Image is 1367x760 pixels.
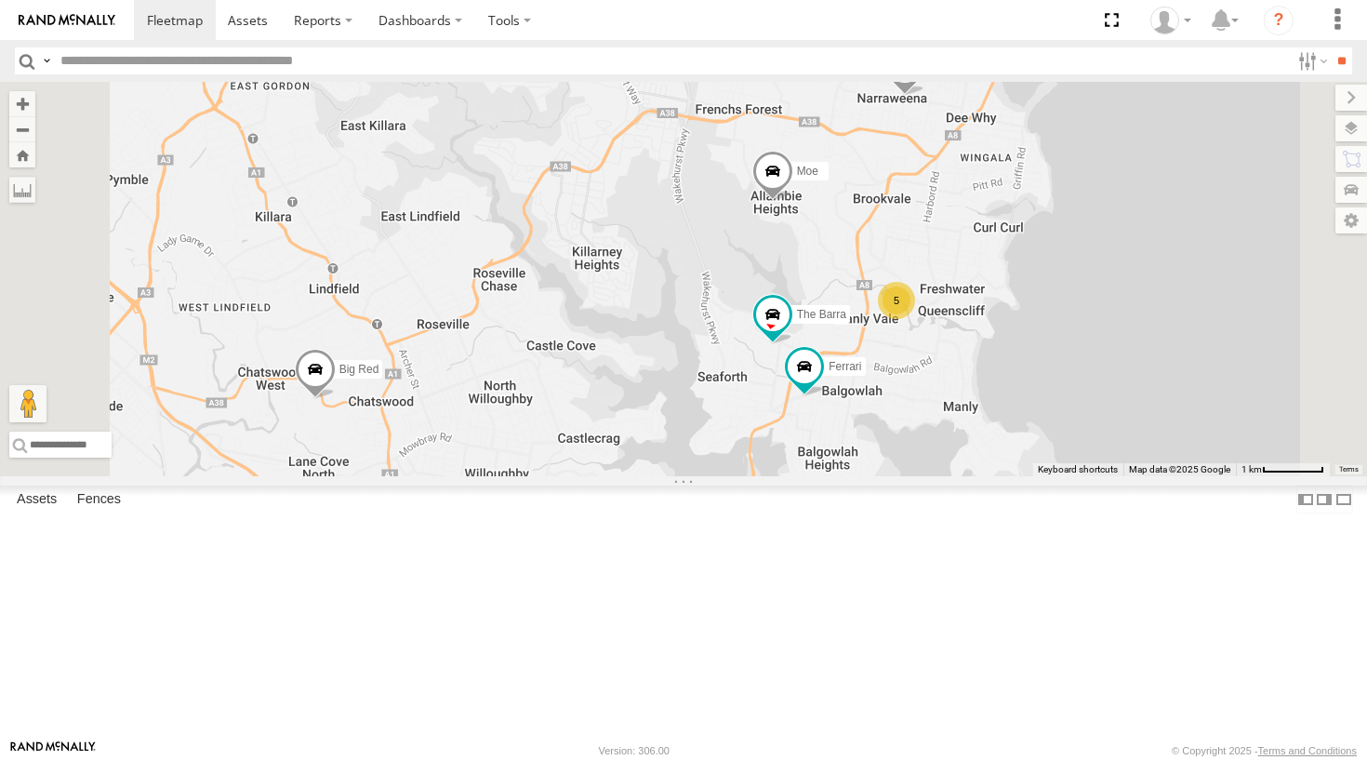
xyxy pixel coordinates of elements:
button: Zoom Home [9,142,35,167]
span: 1 km [1241,464,1262,474]
span: Map data ©2025 Google [1129,464,1230,474]
label: Dock Summary Table to the Left [1296,486,1315,513]
label: Fences [68,487,130,513]
label: Map Settings [1335,207,1367,233]
span: The Barra [797,308,846,321]
button: Keyboard shortcuts [1038,463,1118,476]
label: Assets [7,487,66,513]
a: Terms (opens in new tab) [1339,466,1359,473]
div: Version: 306.00 [599,745,670,756]
img: rand-logo.svg [19,14,115,27]
button: Zoom in [9,91,35,116]
button: Drag Pegman onto the map to open Street View [9,385,46,422]
i: ? [1264,6,1294,35]
button: Zoom out [9,116,35,142]
button: Map scale: 1 km per 63 pixels [1236,463,1330,476]
span: Big Red [339,363,379,376]
span: Ferrari [829,361,861,374]
label: Measure [9,177,35,203]
div: © Copyright 2025 - [1172,745,1357,756]
label: Search Query [39,47,54,74]
label: Dock Summary Table to the Right [1315,486,1334,513]
span: Moe [797,165,818,178]
div: 5 [878,282,915,319]
label: Search Filter Options [1291,47,1331,74]
label: Hide Summary Table [1334,486,1353,513]
a: Terms and Conditions [1258,745,1357,756]
div: myBins Admin [1144,7,1198,34]
a: Visit our Website [10,741,96,760]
